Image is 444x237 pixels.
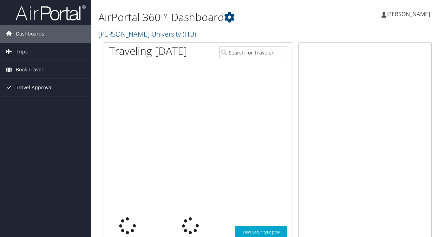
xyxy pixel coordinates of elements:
span: Book Travel [16,61,43,78]
span: [PERSON_NAME] [386,10,430,18]
span: Trips [16,43,28,60]
a: [PERSON_NAME] University (HU) [98,29,198,39]
span: Travel Approval [16,79,53,96]
h1: AirPortal 360™ Dashboard [98,10,324,25]
span: Dashboards [16,25,44,43]
input: Search for Traveler [219,46,287,59]
h1: Traveling [DATE] [109,44,187,58]
a: [PERSON_NAME] [381,4,437,25]
img: airportal-logo.png [15,5,86,21]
